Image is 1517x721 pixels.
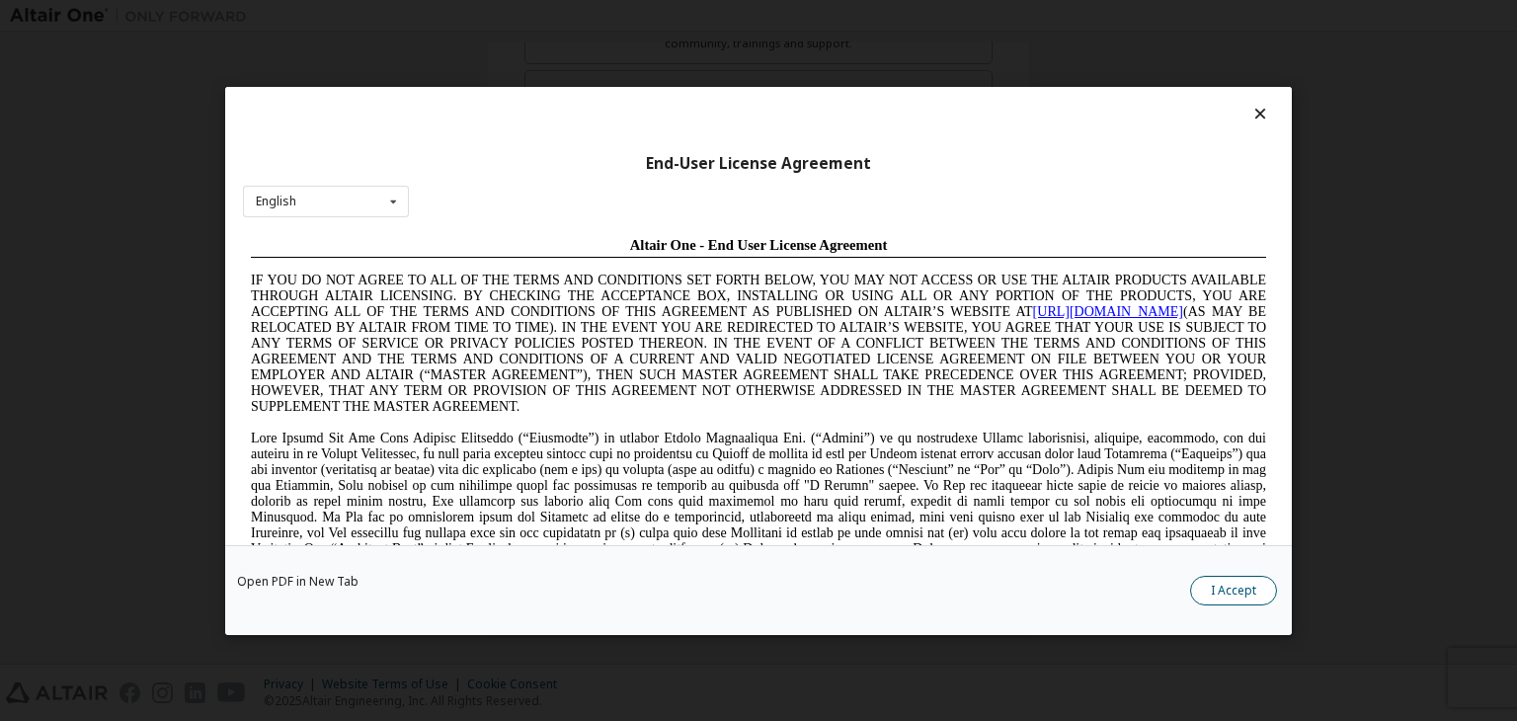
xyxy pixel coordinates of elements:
a: [URL][DOMAIN_NAME] [790,75,940,90]
span: IF YOU DO NOT AGREE TO ALL OF THE TERMS AND CONDITIONS SET FORTH BELOW, YOU MAY NOT ACCESS OR USE... [8,43,1023,185]
button: I Accept [1190,576,1277,605]
span: Altair One - End User License Agreement [387,8,645,24]
div: End-User License Agreement [243,153,1274,173]
div: English [256,196,296,207]
a: Open PDF in New Tab [237,576,359,588]
span: Lore Ipsumd Sit Ame Cons Adipisc Elitseddo (“Eiusmodte”) in utlabor Etdolo Magnaaliqua Eni. (“Adm... [8,201,1023,343]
